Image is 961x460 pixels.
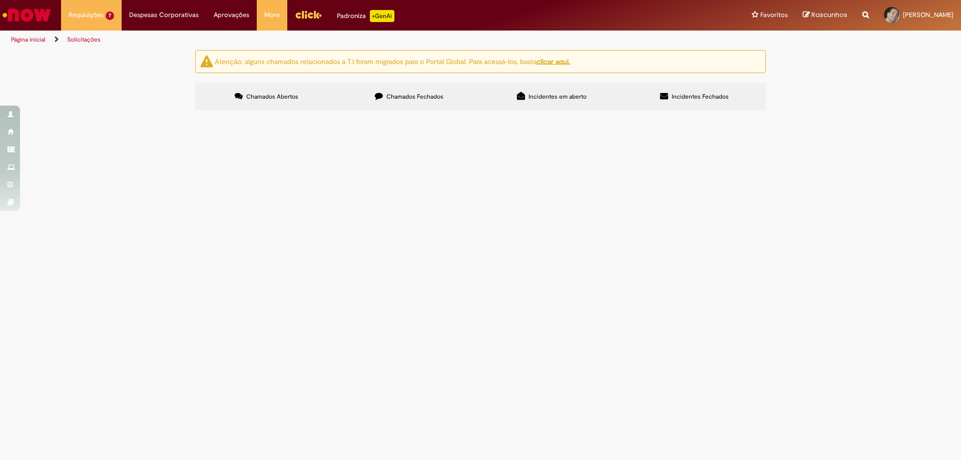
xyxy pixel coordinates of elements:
[8,31,633,49] ul: Trilhas de página
[386,93,443,101] span: Chamados Fechados
[295,7,322,22] img: click_logo_yellow_360x200.png
[760,10,788,20] span: Favoritos
[264,10,280,20] span: More
[129,10,199,20] span: Despesas Corporativas
[537,57,570,66] a: clicar aqui.
[106,12,114,20] span: 7
[903,11,953,19] span: [PERSON_NAME]
[672,93,729,101] span: Incidentes Fechados
[370,10,394,22] p: +GenAi
[69,10,104,20] span: Requisições
[803,11,847,20] a: Rascunhos
[337,10,394,22] div: Padroniza
[246,93,298,101] span: Chamados Abertos
[529,93,587,101] span: Incidentes em aberto
[1,5,53,25] img: ServiceNow
[11,36,46,44] a: Página inicial
[215,57,570,66] ng-bind-html: Atenção: alguns chamados relacionados a T.I foram migrados para o Portal Global. Para acessá-los,...
[811,10,847,20] span: Rascunhos
[214,10,249,20] span: Aprovações
[67,36,101,44] a: Solicitações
